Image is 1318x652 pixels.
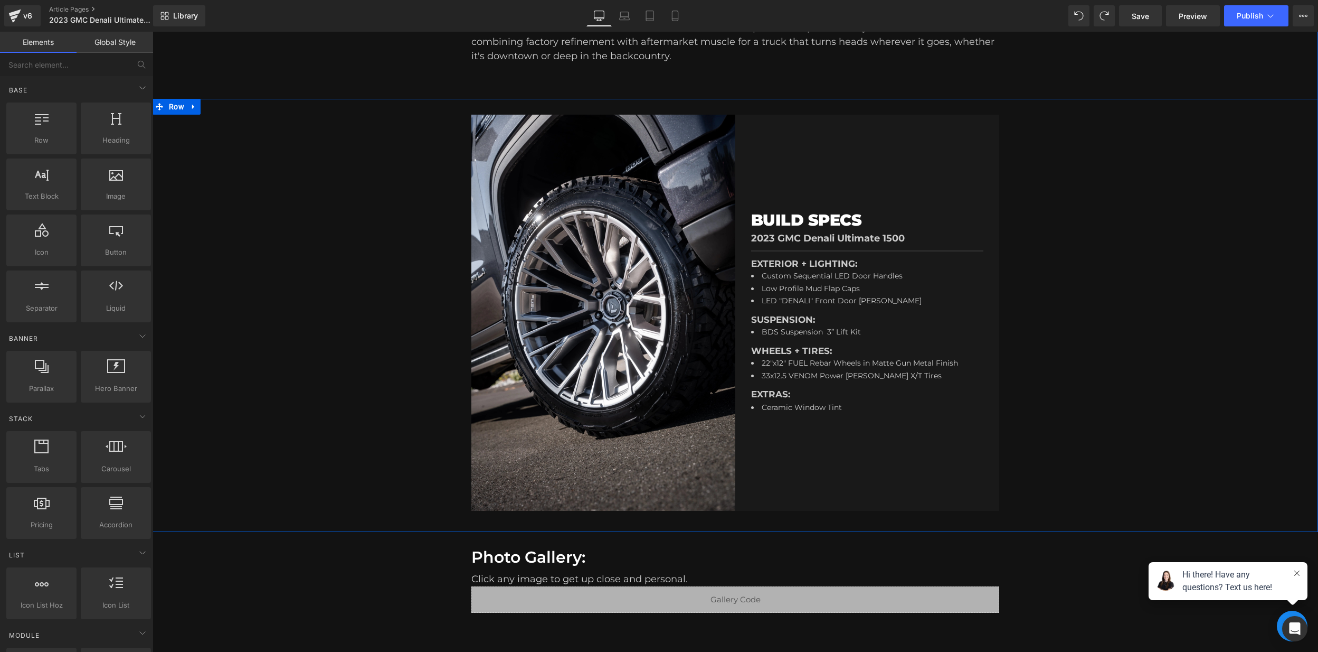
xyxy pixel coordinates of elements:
div: To enrich screen reader interactions, please activate Accessibility in Grammarly extension settings [319,516,847,535]
span: Separator [10,303,73,314]
span: Icon List [84,600,148,611]
h1: BUILD SPECS [599,179,831,198]
span: Row [10,135,73,146]
div: Click any image to get up close and personal. [319,541,847,555]
p: WHEELS + TIRES: [599,313,831,327]
a: v6 [4,5,41,26]
button: Publish [1224,5,1288,26]
span: Accordion [84,519,148,530]
a: Article Pages [49,5,170,14]
div: To enrich screen reader interactions, please activate Accessibility in Grammarly extension settings [319,618,847,637]
div: To enrich screen reader interactions, please activate Accessibility in Grammarly extension settings [599,201,831,213]
li: 22"x12" FUEL Rebar Wheels in Matte Gun Metal Finish [599,326,827,339]
button: Redo [1094,5,1115,26]
button: Undo [1068,5,1089,26]
span: 2023 GMC Denali Ultimate 1500 [49,16,150,24]
span: Pricing [10,519,73,530]
span: Tabs [10,463,73,474]
span: Hero Banner [84,383,148,394]
span: Carousel [84,463,148,474]
span: Text Block [10,191,73,202]
span: List [8,550,26,560]
span: Library [173,11,198,21]
span: Preview [1179,11,1207,22]
li: BDS Suspension 3” Lift Kit [599,295,827,308]
h1: Photo Gallery: [319,516,847,535]
span: Image [84,191,148,202]
h1: Explore More LAB-Built Vehicles [319,618,847,637]
span: Liquid [84,303,148,314]
li: LED "DENALI" Front Door [PERSON_NAME] [599,264,827,276]
li: Ceramic Window Tint [599,370,827,383]
span: Parallax [10,383,73,394]
div: To enrich screen reader interactions, please activate Accessibility in Grammarly extension settings [599,179,831,198]
span: Stack [8,414,34,424]
a: Tablet [637,5,662,26]
li: 33x12.5 VENOM Power [PERSON_NAME] X/T Tires [599,339,827,351]
a: Laptop [612,5,637,26]
p: EXTERIOR + LIGHTING: [599,226,831,239]
span: Base [8,85,29,95]
span: Row [14,67,34,83]
span: Icon List Hoz [10,600,73,611]
p: 2023 GMC Denali Ultimate 1500 [599,201,831,213]
a: Desktop [586,5,612,26]
span: Button [84,247,148,258]
li: Low Profile Mud Flap Caps [599,252,827,264]
span: Icon [10,247,73,258]
span: Publish [1237,12,1263,20]
a: Preview [1166,5,1220,26]
li: Custom Sequential LED Door Handles [599,239,827,252]
p: SUSPENSION: [599,282,831,295]
span: Heading [84,135,148,146]
span: Banner [8,333,39,343]
div: To enrich screen reader interactions, please activate Accessibility in Grammarly extension settings [319,541,847,555]
a: New Library [153,5,205,26]
button: More [1293,5,1314,26]
div: Open Intercom Messenger [1282,616,1307,641]
div: v6 [21,9,34,23]
a: Mobile [662,5,688,26]
span: Module [8,630,41,640]
p: EXTRAS: [599,356,831,370]
span: Save [1132,11,1149,22]
a: Expand / Collapse [34,67,48,83]
a: Global Style [77,32,153,53]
